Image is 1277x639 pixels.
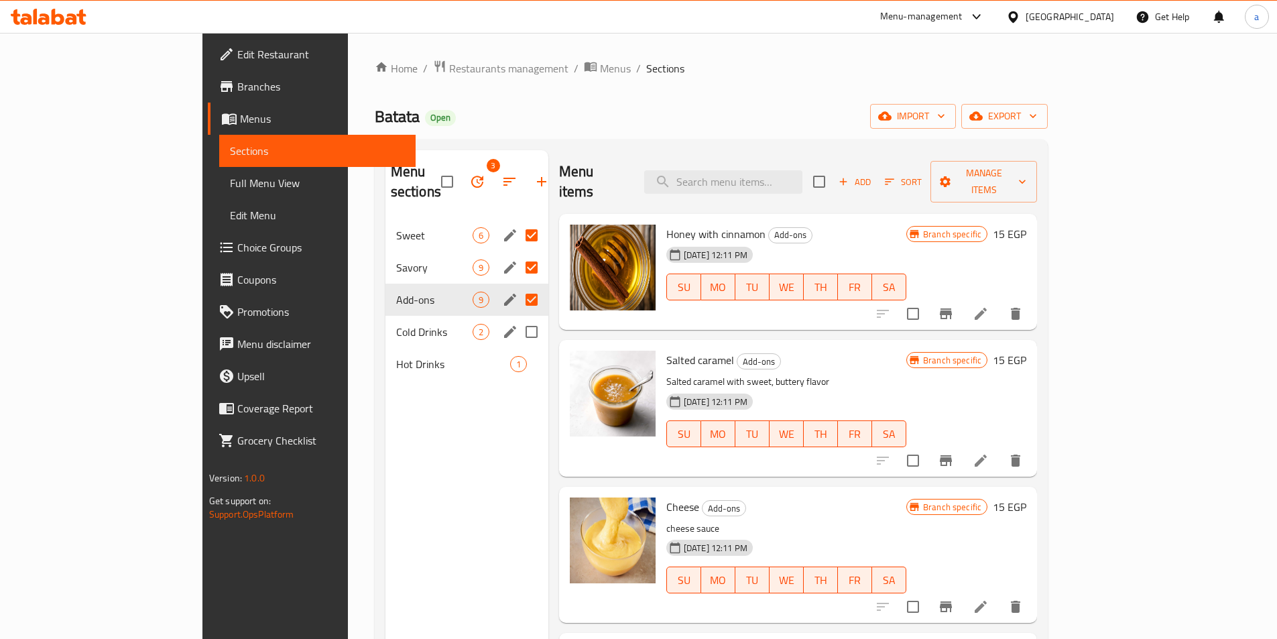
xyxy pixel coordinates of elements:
span: Cheese [666,497,699,517]
button: edit [500,257,520,278]
button: TH [804,274,838,300]
a: Choice Groups [208,231,416,264]
span: FR [843,278,867,297]
span: Select to update [899,593,927,621]
span: Cold Drinks [396,324,473,340]
button: Branch-specific-item [930,298,962,330]
span: Bulk update [461,166,493,198]
a: Edit Menu [219,199,416,231]
div: Cold Drinks2edit [385,316,548,348]
span: Sort sections [493,166,526,198]
span: SU [672,424,696,444]
p: cheese sauce [666,520,906,537]
div: Add-ons9edit [385,284,548,316]
span: TH [809,278,833,297]
span: Grocery Checklist [237,432,405,449]
span: Branch specific [918,354,987,367]
span: Select to update [899,447,927,475]
button: SA [872,274,906,300]
div: Sweet [396,227,473,243]
span: Batata [375,101,420,131]
span: Sort items [876,172,930,192]
span: Full Menu View [230,175,405,191]
nav: Menu sections [385,214,548,386]
span: TH [809,571,833,590]
span: MO [707,571,730,590]
button: edit [500,290,520,310]
span: Restaurants management [449,60,568,76]
span: Menu disclaimer [237,336,405,352]
span: Add-ons [703,501,745,516]
span: Get support on: [209,492,271,510]
span: Menus [600,60,631,76]
li: / [574,60,579,76]
button: Sort [881,172,925,192]
span: Menus [240,111,405,127]
span: Promotions [237,304,405,320]
a: Menus [208,103,416,135]
img: Cheese [570,498,656,583]
span: import [881,108,945,125]
a: Coverage Report [208,392,416,424]
button: MO [701,274,735,300]
li: / [423,60,428,76]
h2: Menu items [559,162,629,202]
button: TH [804,567,838,593]
span: Add-ons [769,227,812,243]
a: Restaurants management [433,60,568,77]
div: Hot Drinks1 [385,348,548,380]
span: Add-ons [396,292,473,308]
button: export [961,104,1048,129]
a: Menus [584,60,631,77]
span: Upsell [237,368,405,384]
span: FR [843,424,867,444]
span: Sort [885,174,922,190]
div: Add-ons [768,227,812,243]
button: TU [735,274,770,300]
div: Add-ons [702,500,746,516]
span: MO [707,278,730,297]
span: SA [877,571,901,590]
span: Branch specific [918,501,987,514]
button: delete [999,298,1032,330]
span: 3 [487,159,500,172]
span: export [972,108,1037,125]
span: Sections [646,60,684,76]
span: SA [877,278,901,297]
span: Coupons [237,272,405,288]
a: Menu disclaimer [208,328,416,360]
span: Manage items [941,165,1026,198]
span: Coverage Report [237,400,405,416]
h6: 15 EGP [993,498,1026,516]
li: / [636,60,641,76]
button: WE [770,567,804,593]
a: Branches [208,70,416,103]
span: WE [775,278,798,297]
div: Menu-management [880,9,963,25]
div: Sweet6edit [385,219,548,251]
a: Promotions [208,296,416,328]
div: Hot Drinks [396,356,510,372]
p: Salted caramel with sweet, buttery flavor [666,373,906,390]
span: FR [843,571,867,590]
button: Manage items [930,161,1037,202]
button: WE [770,274,804,300]
button: FR [838,567,872,593]
nav: breadcrumb [375,60,1048,77]
h2: Menu sections [391,162,441,202]
button: MO [701,567,735,593]
img: Honey with cinnamon [570,225,656,310]
button: SU [666,420,701,447]
span: Edit Restaurant [237,46,405,62]
button: SA [872,567,906,593]
button: TU [735,420,770,447]
span: SA [877,424,901,444]
div: items [473,324,489,340]
button: WE [770,420,804,447]
a: Full Menu View [219,167,416,199]
div: Savory [396,259,473,276]
button: edit [500,225,520,245]
span: TU [741,278,764,297]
